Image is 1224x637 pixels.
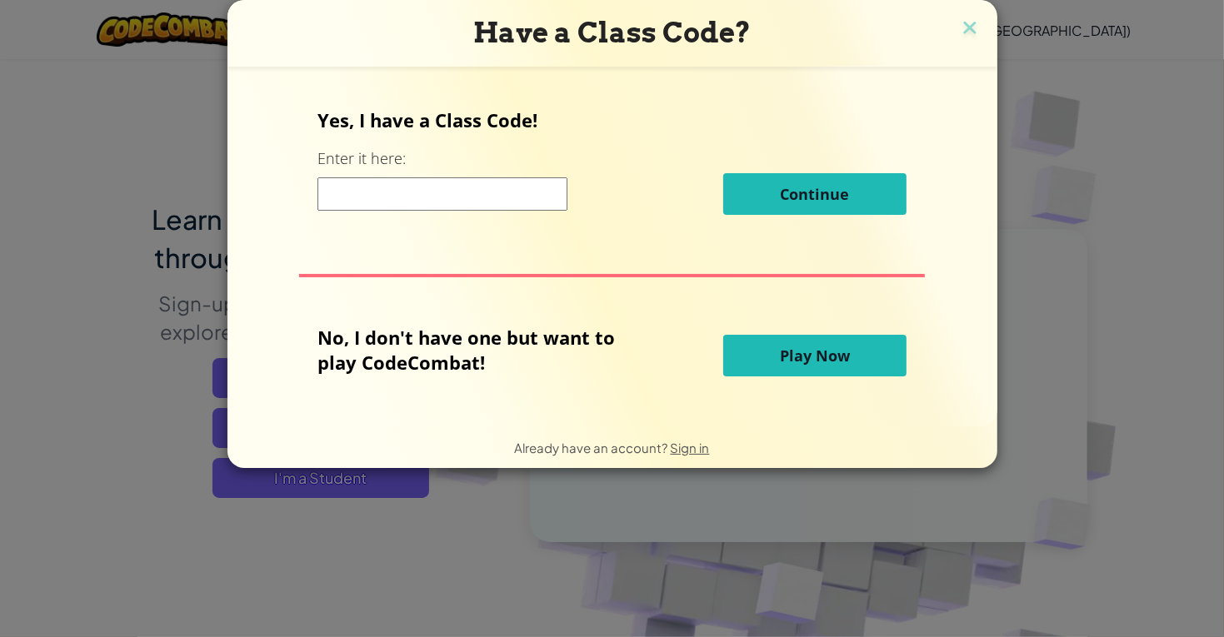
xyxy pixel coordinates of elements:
[723,173,907,215] button: Continue
[781,184,850,204] span: Continue
[723,335,907,376] button: Play Now
[780,346,850,366] span: Play Now
[671,440,710,455] a: Sign in
[317,107,907,132] p: Yes, I have a Class Code!
[515,440,671,455] span: Already have an account?
[317,148,406,169] label: Enter it here:
[959,17,981,42] img: close icon
[473,16,751,49] span: Have a Class Code?
[317,325,640,375] p: No, I don't have one but want to play CodeCombat!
